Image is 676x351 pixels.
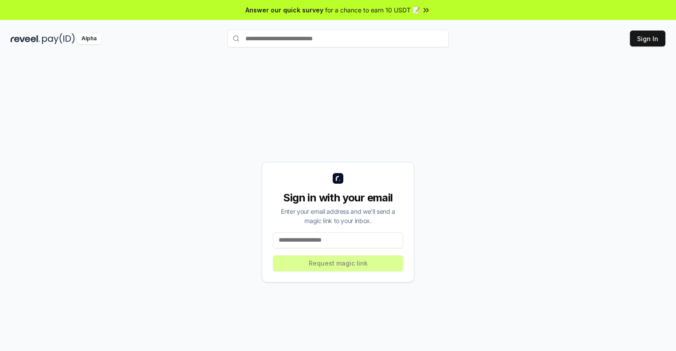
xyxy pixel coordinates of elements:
[77,33,101,44] div: Alpha
[11,33,40,44] img: reveel_dark
[273,191,403,205] div: Sign in with your email
[42,33,75,44] img: pay_id
[245,5,323,15] span: Answer our quick survey
[333,173,343,184] img: logo_small
[325,5,420,15] span: for a chance to earn 10 USDT 📝
[630,31,665,46] button: Sign In
[273,207,403,225] div: Enter your email address and we’ll send a magic link to your inbox.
